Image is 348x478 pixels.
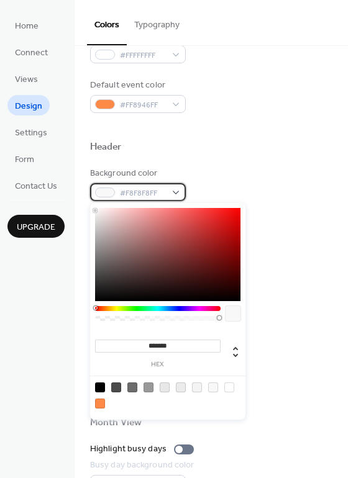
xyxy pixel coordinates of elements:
[120,187,166,200] span: #F8F8F8FF
[90,167,183,180] div: Background color
[15,47,48,60] span: Connect
[90,443,167,456] div: Highlight busy days
[7,122,55,142] a: Settings
[15,180,57,193] span: Contact Us
[7,175,65,196] a: Contact Us
[7,68,45,89] a: Views
[111,382,121,392] div: rgb(74, 74, 74)
[90,417,142,430] div: Month View
[15,127,47,140] span: Settings
[144,382,153,392] div: rgb(153, 153, 153)
[17,221,55,234] span: Upgrade
[7,95,50,115] a: Design
[90,79,183,92] div: Default event color
[208,382,218,392] div: rgb(248, 248, 248)
[127,382,137,392] div: rgb(108, 108, 108)
[160,382,170,392] div: rgb(231, 231, 231)
[120,99,166,112] span: #FF8946FF
[7,148,42,169] a: Form
[15,20,39,33] span: Home
[90,459,195,472] div: Busy day background color
[176,382,186,392] div: rgb(235, 235, 235)
[95,382,105,392] div: rgb(0, 0, 0)
[224,382,234,392] div: rgb(255, 255, 255)
[7,42,55,62] a: Connect
[7,15,46,35] a: Home
[120,49,166,62] span: #FFFFFFFF
[95,399,105,408] div: rgb(255, 137, 70)
[15,100,42,113] span: Design
[90,141,122,154] div: Header
[7,215,65,238] button: Upgrade
[192,382,202,392] div: rgb(243, 243, 243)
[95,361,221,368] label: hex
[15,153,34,166] span: Form
[15,73,38,86] span: Views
